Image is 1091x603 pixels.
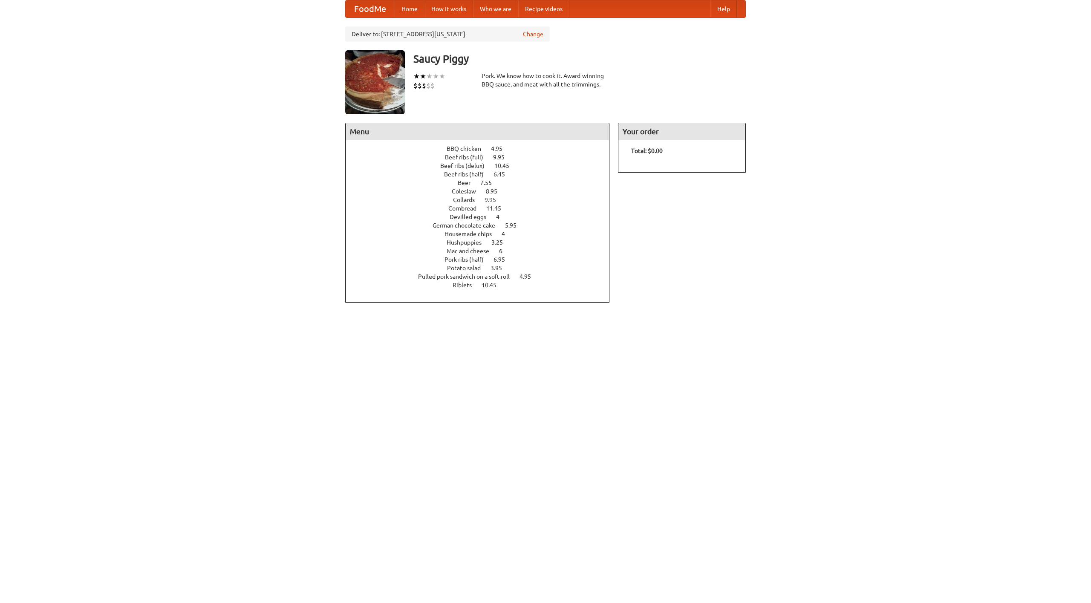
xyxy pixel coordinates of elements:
span: 6.95 [494,256,514,263]
span: Potato salad [447,265,489,271]
a: German chocolate cake 5.95 [433,222,532,229]
a: Beef ribs (delux) 10.45 [440,162,525,169]
a: Pork ribs (half) 6.95 [444,256,521,263]
a: How it works [424,0,473,17]
span: 6 [499,248,511,254]
span: 5.95 [505,222,525,229]
div: Pork. We know how to cook it. Award-winning BBQ sauce, and meat with all the trimmings. [482,72,609,89]
li: $ [430,81,435,90]
a: FoodMe [346,0,395,17]
span: 9.95 [493,154,513,161]
span: 4 [502,231,514,237]
span: 9.95 [485,196,505,203]
span: BBQ chicken [447,145,490,152]
div: Deliver to: [STREET_ADDRESS][US_STATE] [345,26,550,42]
li: ★ [426,72,433,81]
span: 7.55 [480,179,500,186]
h4: Menu [346,123,609,140]
li: ★ [439,72,445,81]
a: Collards 9.95 [453,196,512,203]
span: Pork ribs (half) [444,256,492,263]
span: German chocolate cake [433,222,504,229]
span: Hushpuppies [447,239,490,246]
li: ★ [420,72,426,81]
a: Housemade chips 4 [444,231,521,237]
a: Coleslaw 8.95 [452,188,513,195]
span: Pulled pork sandwich on a soft roll [418,273,518,280]
span: Beef ribs (full) [445,154,492,161]
a: Mac and cheese 6 [447,248,518,254]
a: Recipe videos [518,0,569,17]
span: 8.95 [486,188,506,195]
span: Beer [458,179,479,186]
span: Beef ribs (half) [444,171,492,178]
span: Devilled eggs [450,214,495,220]
li: $ [426,81,430,90]
span: Riblets [453,282,480,289]
li: ★ [433,72,439,81]
a: Change [523,30,543,38]
span: 4 [496,214,508,220]
a: Pulled pork sandwich on a soft roll 4.95 [418,273,547,280]
li: $ [422,81,426,90]
a: Cornbread 11.45 [448,205,517,212]
span: 4.95 [491,145,511,152]
span: 3.95 [491,265,511,271]
h3: Saucy Piggy [413,50,746,67]
a: Beef ribs (half) 6.45 [444,171,521,178]
span: Coleslaw [452,188,485,195]
h4: Your order [618,123,745,140]
span: 10.45 [494,162,518,169]
a: Beef ribs (full) 9.95 [445,154,520,161]
a: Help [710,0,737,17]
a: Beer 7.55 [458,179,508,186]
a: Who we are [473,0,518,17]
li: $ [413,81,418,90]
a: Potato salad 3.95 [447,265,518,271]
span: Housemade chips [444,231,500,237]
a: Hushpuppies 3.25 [447,239,519,246]
span: 10.45 [482,282,505,289]
li: ★ [413,72,420,81]
a: BBQ chicken 4.95 [447,145,518,152]
b: Total: $0.00 [631,147,663,154]
a: Devilled eggs 4 [450,214,515,220]
span: 3.25 [491,239,511,246]
a: Riblets 10.45 [453,282,512,289]
span: 4.95 [520,273,540,280]
span: Mac and cheese [447,248,498,254]
a: Home [395,0,424,17]
span: 11.45 [486,205,510,212]
span: Cornbread [448,205,485,212]
img: angular.jpg [345,50,405,114]
span: Collards [453,196,483,203]
span: Beef ribs (delux) [440,162,493,169]
span: 6.45 [494,171,514,178]
li: $ [418,81,422,90]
